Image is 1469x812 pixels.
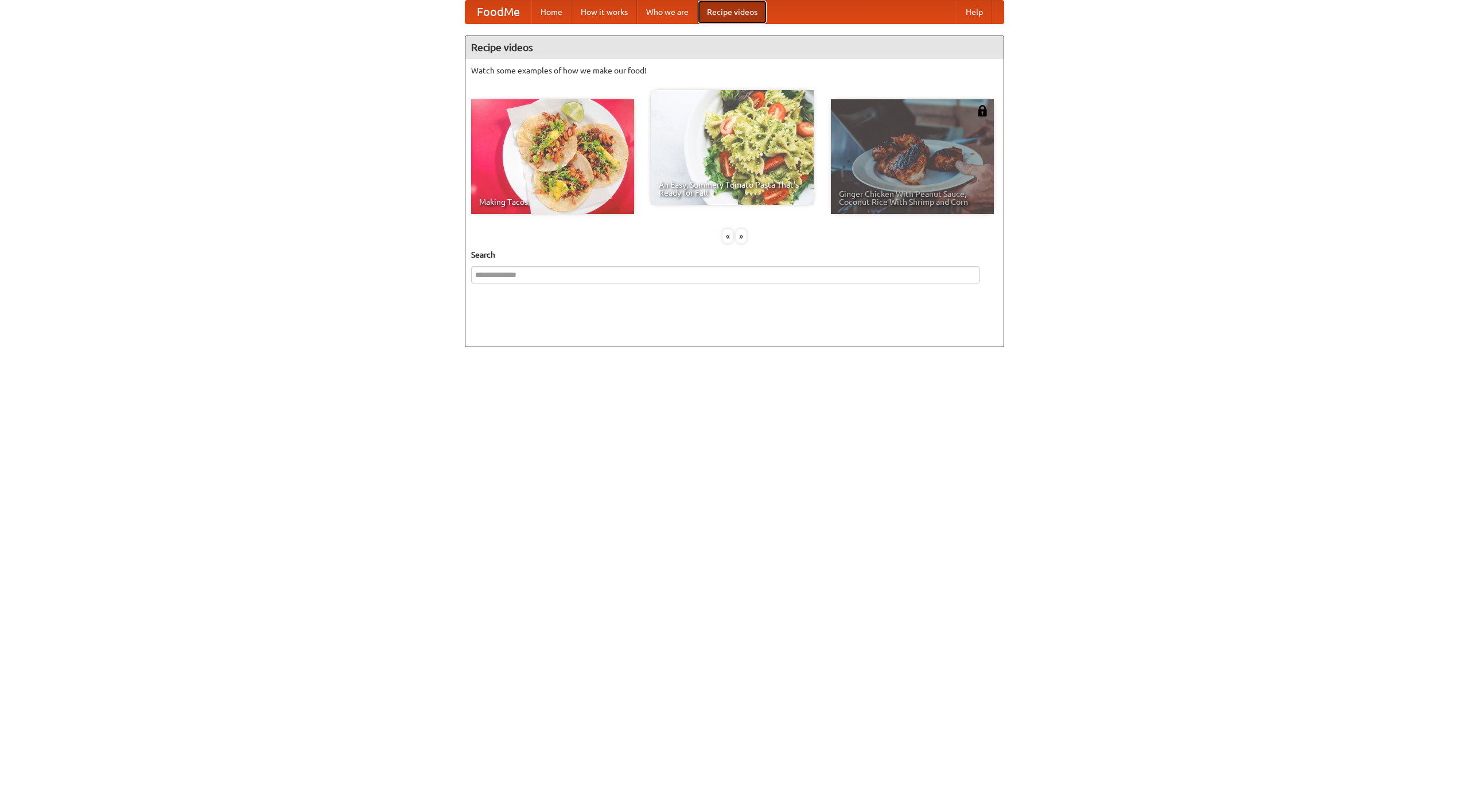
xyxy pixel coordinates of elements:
div: « [722,229,733,243]
a: An Easy, Summery Tomato Pasta That's Ready for Fall [651,90,814,205]
span: An Easy, Summery Tomato Pasta That's Ready for Fall [659,181,806,197]
h4: Recipe videos [465,36,1004,59]
img: 483408.png [977,105,988,116]
a: How it works [572,1,637,24]
a: Home [531,1,572,24]
span: Making Tacos [479,198,626,206]
a: Making Tacos [471,99,634,214]
a: FoodMe [465,1,531,24]
a: Recipe videos [698,1,767,24]
div: » [736,229,747,243]
h5: Search [471,249,998,261]
a: Who we are [637,1,698,24]
p: Watch some examples of how we make our food! [471,65,998,76]
a: Help [957,1,992,24]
